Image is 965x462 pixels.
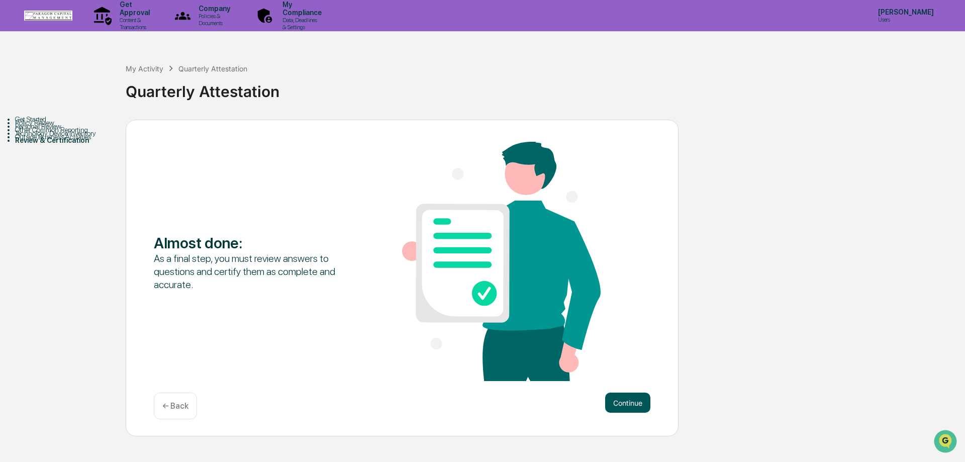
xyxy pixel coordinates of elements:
[15,129,126,137] div: Technology Device Inventory
[402,142,601,381] img: Almost done
[24,11,72,21] img: logo
[100,170,122,178] span: Pylon
[605,393,650,413] button: Continue
[15,126,126,134] div: Other Common Reporting
[6,123,69,141] a: 🖐️Preclearance
[10,128,18,136] div: 🖐️
[190,13,235,27] p: Policies & Documents
[126,74,960,101] div: Quarterly Attestation
[154,252,352,291] div: As a final step, you must review answers to questions and certify them as complete and accurate.
[20,127,65,137] span: Preclearance
[15,136,126,144] div: Review & Certification
[15,122,126,130] div: Personal Review
[20,146,63,156] span: Data Lookup
[178,64,247,73] div: Quarterly Attestation
[10,77,28,95] img: 1746055101610-c473b297-6a78-478c-a979-82029cc54cd1
[274,1,327,17] p: My Compliance
[34,77,165,87] div: Start new chat
[870,8,939,16] p: [PERSON_NAME]
[6,142,67,160] a: 🔎Data Lookup
[171,80,183,92] button: Start new chat
[112,17,155,31] p: Content & Transactions
[71,170,122,178] a: Powered byPylon
[274,17,327,31] p: Data, Deadlines & Settings
[83,127,125,137] span: Attestations
[10,147,18,155] div: 🔎
[69,123,129,141] a: 🗄️Attestations
[15,115,126,123] div: Get Started
[190,5,235,13] p: Company
[15,119,126,127] div: Policy Review
[112,1,155,17] p: Get Approval
[73,128,81,136] div: 🗄️
[15,133,126,141] div: Outside Business Activities
[870,16,939,23] p: Users
[34,87,127,95] div: We're available if you need us!
[162,401,188,411] p: ← Back
[126,64,163,73] div: My Activity
[154,234,352,252] div: Almost done :
[933,429,960,456] iframe: Open customer support
[10,21,183,37] p: How can we help?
